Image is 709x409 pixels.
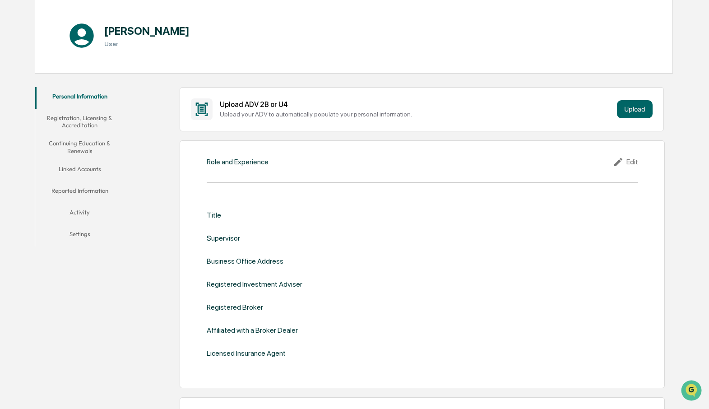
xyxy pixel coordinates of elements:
a: 🔎Data Lookup [5,127,60,144]
button: Upload [617,100,653,118]
h3: User [104,40,190,47]
button: Settings [35,225,124,246]
div: Upload ADV 2B or U4 [220,100,613,109]
div: Title [207,211,221,219]
a: 🖐️Preclearance [5,110,62,126]
button: Personal Information [35,87,124,109]
div: 🗄️ [65,115,73,122]
span: Pylon [90,153,109,160]
div: Registered Investment Adviser [207,280,302,288]
div: Supervisor [207,234,240,242]
div: Business Office Address [207,257,283,265]
a: Powered byPylon [64,153,109,160]
button: Registration, Licensing & Accreditation [35,109,124,135]
div: Licensed Insurance Agent [207,349,286,358]
span: Preclearance [18,114,58,123]
button: Continuing Education & Renewals [35,134,124,160]
div: Registered Broker [207,303,263,311]
div: Affiliated with a Broker Dealer [207,326,298,335]
img: 1746055101610-c473b297-6a78-478c-a979-82029cc54cd1 [9,69,25,85]
div: 🖐️ [9,115,16,122]
div: secondary tabs example [35,87,124,246]
span: Attestations [74,114,112,123]
p: How can we help? [9,19,164,33]
div: Edit [613,157,638,167]
button: Reported Information [35,181,124,203]
button: Start new chat [153,72,164,83]
span: Data Lookup [18,131,57,140]
a: 🗄️Attestations [62,110,116,126]
div: Start new chat [31,69,148,78]
button: Linked Accounts [35,160,124,181]
button: Activity [35,203,124,225]
div: 🔎 [9,132,16,139]
div: We're available if you need us! [31,78,114,85]
iframe: Open customer support [680,379,704,404]
h1: [PERSON_NAME] [104,24,190,37]
div: Role and Experience [207,158,269,166]
div: Upload your ADV to automatically populate your personal information. [220,111,613,118]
